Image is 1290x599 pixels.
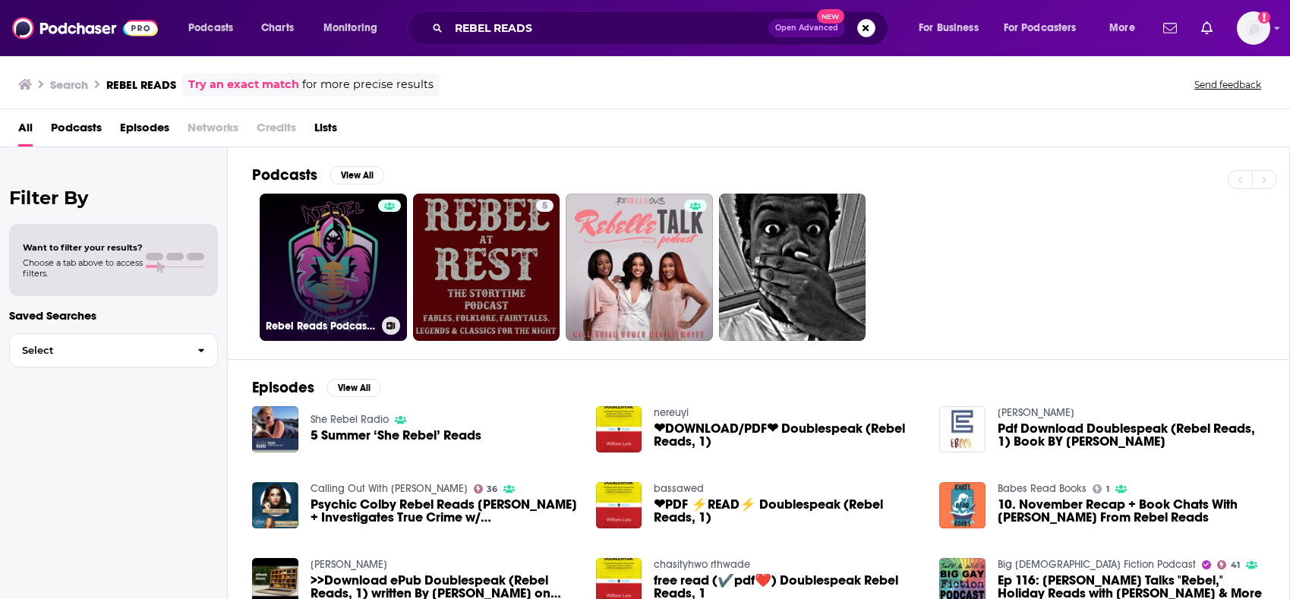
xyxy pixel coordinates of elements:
[1109,17,1135,39] span: More
[998,482,1087,495] a: Babes Read Books
[654,558,750,571] a: chasityhwo rthwade
[251,16,303,40] a: Charts
[252,378,381,397] a: EpisodesView All
[261,17,294,39] span: Charts
[536,200,554,212] a: 5
[311,482,468,495] a: Calling Out With Susan Pinsky
[768,19,845,37] button: Open AdvancedNew
[188,17,233,39] span: Podcasts
[311,429,481,442] a: 5 Summer ‘She Rebel’ Reads
[908,16,998,40] button: open menu
[188,115,238,147] span: Networks
[188,76,299,93] a: Try an exact match
[260,194,407,341] a: Rebel Reads Podcast-Join The Rebellion!
[23,257,143,279] span: Choose a tab above to access filters.
[775,24,838,32] span: Open Advanced
[9,308,218,323] p: Saved Searches
[1237,11,1270,45] img: User Profile
[1093,484,1109,493] a: 1
[252,378,314,397] h2: Episodes
[330,166,384,184] button: View All
[9,187,218,209] h2: Filter By
[1258,11,1270,24] svg: Add a profile image
[919,17,979,39] span: For Business
[1190,78,1266,91] button: Send feedback
[449,16,768,40] input: Search podcasts, credits, & more...
[1237,11,1270,45] button: Show profile menu
[252,166,317,184] h2: Podcasts
[654,406,689,419] a: nereuyi
[596,406,642,452] img: ❤DOWNLOAD/PDF❤ Doublespeak (Rebel Reads, 1)
[1217,560,1240,569] a: 41
[1157,15,1183,41] a: Show notifications dropdown
[654,482,704,495] a: bassawed
[120,115,169,147] a: Episodes
[51,115,102,147] a: Podcasts
[311,498,578,524] span: Psychic Colby Rebel Reads [PERSON_NAME] + Investigates True Crime w/ [PERSON_NAME]
[998,498,1265,524] a: 10. November Recap + Book Chats With Cheryl From Rebel Reads
[421,11,903,46] div: Search podcasts, credits, & more...
[257,115,296,147] span: Credits
[654,422,921,448] a: ❤DOWNLOAD/PDF❤ Doublespeak (Rebel Reads, 1)
[817,9,844,24] span: New
[313,16,397,40] button: open menu
[311,498,578,524] a: Psychic Colby Rebel Reads Leah Lamarr + Investigates True Crime w/ Brian O’Shea
[18,115,33,147] a: All
[1231,562,1240,569] span: 41
[998,422,1265,448] span: Pdf Download Doublespeak (Rebel Reads, 1) Book BY [PERSON_NAME]
[596,482,642,528] img: ❤PDF ⚡READ⚡ Doublespeak (Rebel Reads, 1)
[314,115,337,147] a: Lists
[542,199,547,214] span: 5
[1099,16,1154,40] button: open menu
[10,345,185,355] span: Select
[474,484,498,493] a: 36
[939,482,986,528] img: 10. November Recap + Book Chats With Cheryl From Rebel Reads
[178,16,253,40] button: open menu
[252,406,298,452] img: 5 Summer ‘She Rebel’ Reads
[1195,15,1219,41] a: Show notifications dropdown
[252,166,384,184] a: PodcastsView All
[50,77,88,92] h3: Search
[311,558,387,571] a: Anselmo Santos
[1237,11,1270,45] span: Logged in as simonkids1
[302,76,434,93] span: for more precise results
[9,333,218,367] button: Select
[252,482,298,528] img: Psychic Colby Rebel Reads Leah Lamarr + Investigates True Crime w/ Brian O’Shea
[266,320,376,333] h3: Rebel Reads Podcast-Join The Rebellion!
[654,498,921,524] a: ❤PDF ⚡READ⚡ Doublespeak (Rebel Reads, 1)
[311,413,389,426] a: She Rebel Radio
[998,422,1265,448] a: Pdf Download Doublespeak (Rebel Reads, 1) Book BY William D. Lutz
[413,194,560,341] a: 5
[12,14,158,43] img: Podchaser - Follow, Share and Rate Podcasts
[1004,17,1077,39] span: For Podcasters
[326,379,381,397] button: View All
[998,558,1196,571] a: Big Gay Fiction Podcast
[23,242,143,253] span: Want to filter your results?
[487,486,497,493] span: 36
[998,498,1265,524] span: 10. November Recap + Book Chats With [PERSON_NAME] From Rebel Reads
[994,16,1099,40] button: open menu
[106,77,176,92] h3: REBEL READS
[998,406,1074,419] a: Deja Kyo
[323,17,377,39] span: Monitoring
[939,406,986,452] img: Pdf Download Doublespeak (Rebel Reads, 1) Book BY William D. Lutz
[1106,486,1109,493] span: 1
